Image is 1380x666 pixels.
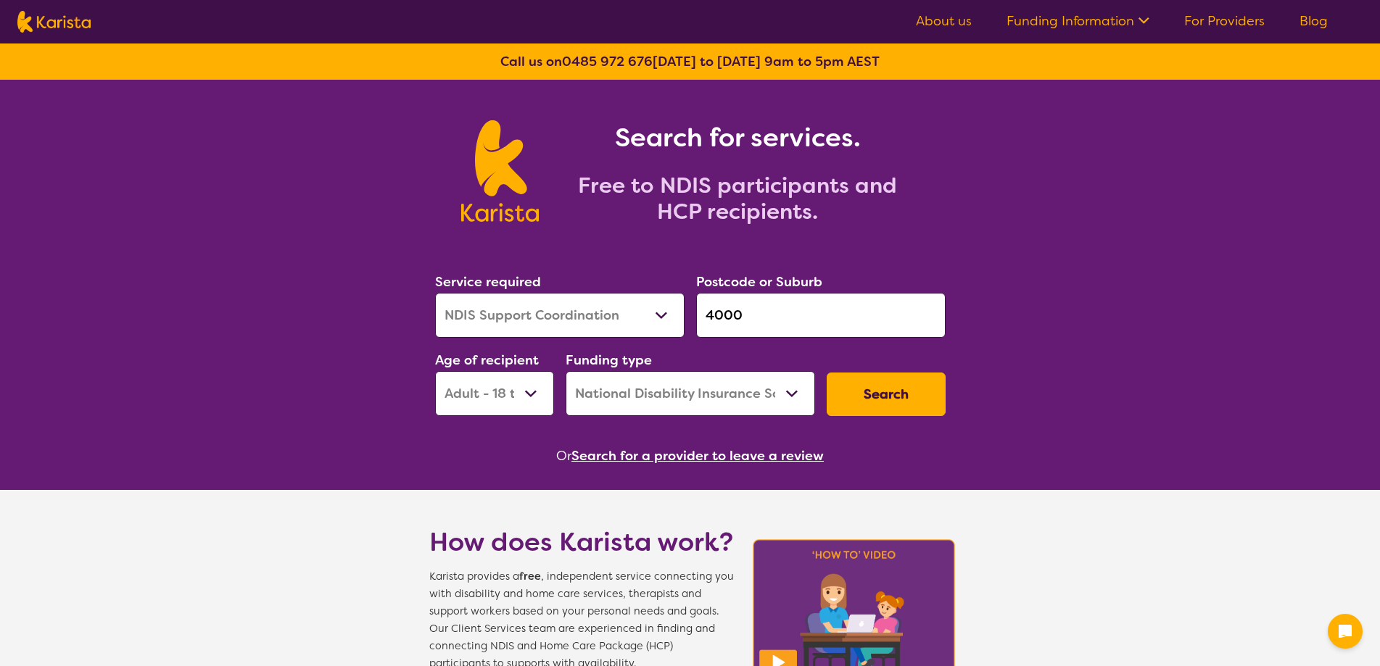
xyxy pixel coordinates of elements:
[556,172,919,225] h2: Free to NDIS participants and HCP recipients.
[696,293,946,338] input: Type
[519,570,541,583] b: free
[1007,12,1149,30] a: Funding Information
[17,11,91,33] img: Karista logo
[1300,12,1328,30] a: Blog
[566,351,652,369] label: Funding type
[435,351,539,369] label: Age of recipient
[556,120,919,155] h1: Search for services.
[1184,12,1265,30] a: For Providers
[916,12,972,30] a: About us
[827,372,946,416] button: Search
[500,53,880,70] b: Call us on [DATE] to [DATE] 9am to 5pm AEST
[429,525,734,559] h1: How does Karista work?
[556,445,571,467] span: Or
[461,120,539,222] img: Karista logo
[571,445,824,467] button: Search for a provider to leave a review
[435,273,541,291] label: Service required
[562,53,653,70] a: 0485 972 676
[696,273,822,291] label: Postcode or Suburb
